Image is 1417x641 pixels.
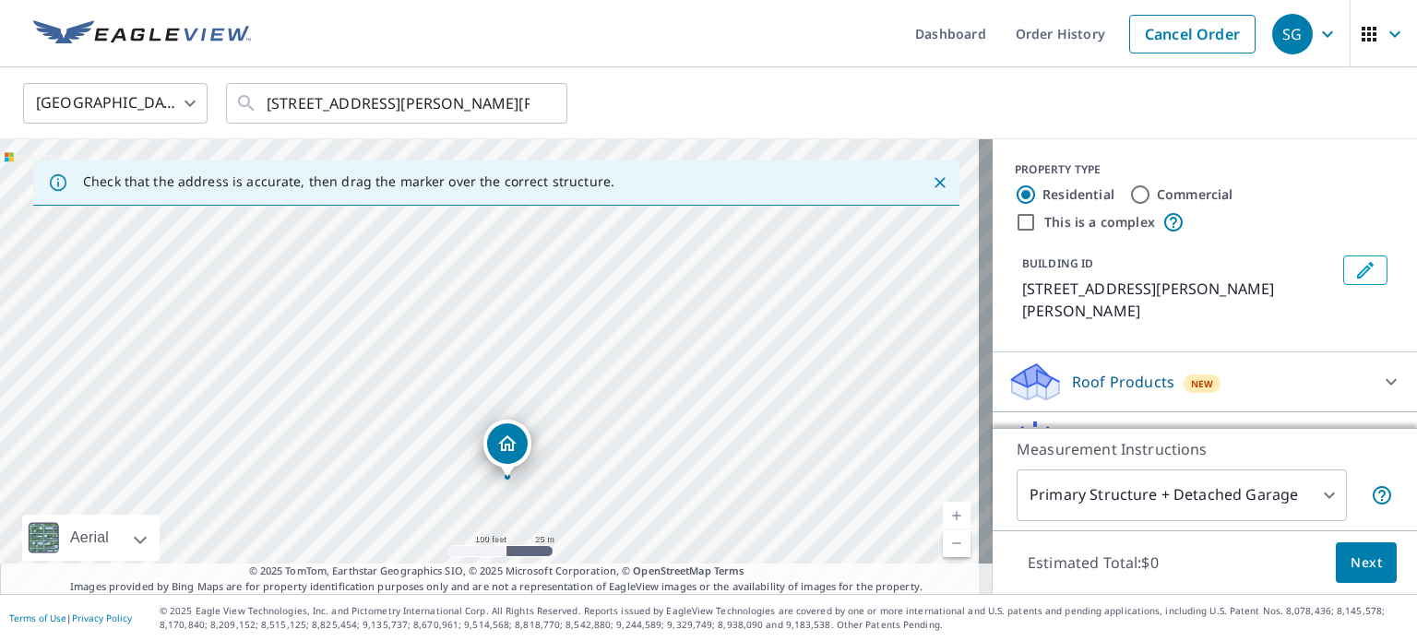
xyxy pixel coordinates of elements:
[928,171,952,195] button: Close
[1129,15,1256,53] a: Cancel Order
[1007,360,1402,404] div: Roof ProductsNew
[267,77,530,129] input: Search by address or latitude-longitude
[9,611,66,624] a: Terms of Use
[65,515,114,561] div: Aerial
[249,564,744,579] span: © 2025 TomTom, Earthstar Geographics SIO, © 2025 Microsoft Corporation, ©
[1371,484,1393,506] span: Your report will include the primary structure and a detached garage if one exists.
[714,564,744,577] a: Terms
[633,564,710,577] a: OpenStreetMap
[1157,185,1233,204] label: Commercial
[1017,438,1393,460] p: Measurement Instructions
[72,611,132,624] a: Privacy Policy
[1343,255,1387,285] button: Edit building 1
[23,77,208,129] div: [GEOGRAPHIC_DATA]
[1015,161,1395,178] div: PROPERTY TYPE
[1042,185,1114,204] label: Residential
[1336,542,1397,584] button: Next
[1013,542,1173,583] p: Estimated Total: $0
[1272,14,1313,54] div: SG
[1017,469,1347,521] div: Primary Structure + Detached Garage
[1022,255,1093,271] p: BUILDING ID
[1007,420,1402,464] div: Solar ProductsNew
[33,20,251,48] img: EV Logo
[943,529,970,557] a: Current Level 18, Zoom Out
[1351,552,1382,575] span: Next
[483,420,531,477] div: Dropped pin, building 1, Residential property, 203 S Sherley Ave Anna, TX 75409
[83,173,614,190] p: Check that the address is accurate, then drag the marker over the correct structure.
[9,612,132,623] p: |
[1022,278,1336,322] p: [STREET_ADDRESS][PERSON_NAME][PERSON_NAME]
[1072,371,1174,393] p: Roof Products
[1044,213,1155,231] label: This is a complex
[22,515,160,561] div: Aerial
[1191,376,1214,391] span: New
[943,502,970,529] a: Current Level 18, Zoom In
[160,604,1408,632] p: © 2025 Eagle View Technologies, Inc. and Pictometry International Corp. All Rights Reserved. Repo...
